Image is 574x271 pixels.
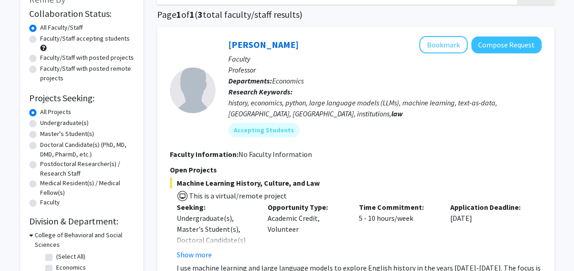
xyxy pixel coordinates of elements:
[450,202,528,213] p: Application Deadline:
[419,36,468,53] button: Add Peter Murrell to Bookmarks
[391,109,403,118] b: law
[228,53,542,64] p: Faculty
[40,140,134,159] label: Doctoral Candidate(s) (PhD, MD, DMD, PharmD, etc.)
[40,159,134,178] label: Postdoctoral Researcher(s) / Research Staff
[56,252,85,261] label: (Select All)
[352,202,443,260] div: 5 - 10 hours/week
[170,150,238,159] b: Faculty Information:
[228,97,542,119] div: history, economics, python, large language models (LLMs), machine learning, text-as-data, [GEOGRA...
[190,9,195,20] span: 1
[40,53,134,63] label: Faculty/Staff with posted projects
[176,9,181,20] span: 1
[228,39,299,50] a: [PERSON_NAME]
[29,8,134,19] h2: Collaboration Status:
[443,202,535,260] div: [DATE]
[228,123,300,137] mat-chip: Accepting Students
[471,36,542,53] button: Compose Request to Peter Murrell
[272,76,304,85] span: Economics
[238,150,312,159] span: No Faculty Information
[29,216,134,227] h2: Division & Department:
[40,118,89,128] label: Undergraduate(s)
[228,87,293,96] b: Research Keywords:
[170,164,542,175] p: Open Projects
[40,178,134,198] label: Medical Resident(s) / Medical Fellow(s)
[7,230,39,264] iframe: Chat
[261,202,352,260] div: Academic Credit, Volunteer
[198,9,203,20] span: 3
[177,249,212,260] button: Show more
[40,198,60,207] label: Faculty
[40,23,83,32] label: All Faculty/Staff
[359,202,437,213] p: Time Commitment:
[268,202,345,213] p: Opportunity Type:
[177,202,254,213] p: Seeking:
[40,34,130,43] label: Faculty/Staff accepting students
[157,9,554,20] h1: Page of ( total faculty/staff results)
[177,213,254,267] div: Undergraduate(s), Master's Student(s), Doctoral Candidate(s) (PhD, MD, DMD, PharmD, etc.)
[40,64,134,83] label: Faculty/Staff with posted remote projects
[188,191,287,200] span: This is a virtual/remote project
[40,129,94,139] label: Master's Student(s)
[29,93,134,104] h2: Projects Seeking:
[228,76,272,85] b: Departments:
[228,64,542,75] p: Professor
[35,230,134,250] h3: College of Behavioral and Social Sciences
[170,177,542,188] span: Machine Learning History, Culture, and Law
[40,107,71,117] label: All Projects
